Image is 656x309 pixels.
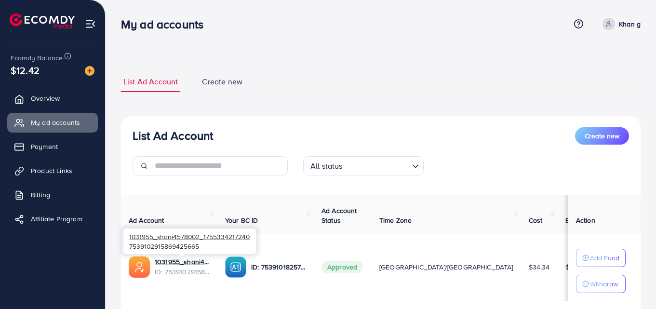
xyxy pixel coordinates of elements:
div: 7539102915869425665 [123,228,256,254]
div: Search for option [303,156,424,175]
button: Create new [575,127,629,145]
span: Payment [31,142,58,151]
span: $34.34 [529,262,550,272]
span: $12.42 [11,63,40,77]
span: Product Links [31,166,72,175]
span: 1031955_shani4578002_1755334217240 [129,232,250,241]
a: Payment [7,137,98,156]
span: Action [576,215,595,225]
p: ID: 7539101825719418897 [251,261,306,273]
a: 1031955_shani4578002_1755334217240 [155,257,210,267]
button: Add Fund [576,249,626,267]
p: Khan g [619,18,641,30]
a: Product Links [7,161,98,180]
span: Ecomdy Balance [11,53,63,63]
span: Ad Account [129,215,164,225]
img: ic-ba-acc.ded83a64.svg [225,256,246,278]
span: All status [308,159,345,173]
span: Affiliate Program [31,214,82,224]
input: Search for option [346,157,408,173]
span: List Ad Account [123,76,178,87]
button: Withdraw [576,275,626,293]
span: Ad Account Status [321,206,357,225]
img: image [85,66,94,76]
span: Time Zone [379,215,412,225]
a: My ad accounts [7,113,98,132]
a: Overview [7,89,98,108]
span: Cost [529,215,543,225]
h3: My ad accounts [121,17,211,31]
span: ID: 7539102915869425665 [155,267,210,277]
img: logo [10,13,75,28]
span: Approved [321,261,363,273]
span: My ad accounts [31,118,80,127]
span: Create new [202,76,242,87]
a: Khan g [599,18,641,30]
span: Your BC ID [225,215,258,225]
a: Affiliate Program [7,209,98,228]
span: Overview [31,94,60,103]
span: [GEOGRAPHIC_DATA]/[GEOGRAPHIC_DATA] [379,262,513,272]
p: Add Fund [590,252,619,264]
img: ic-ads-acc.e4c84228.svg [129,256,150,278]
span: Create new [585,131,619,141]
h3: List Ad Account [133,129,213,143]
span: Billing [31,190,50,200]
img: menu [85,18,96,29]
a: Billing [7,185,98,204]
p: Withdraw [590,278,618,290]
